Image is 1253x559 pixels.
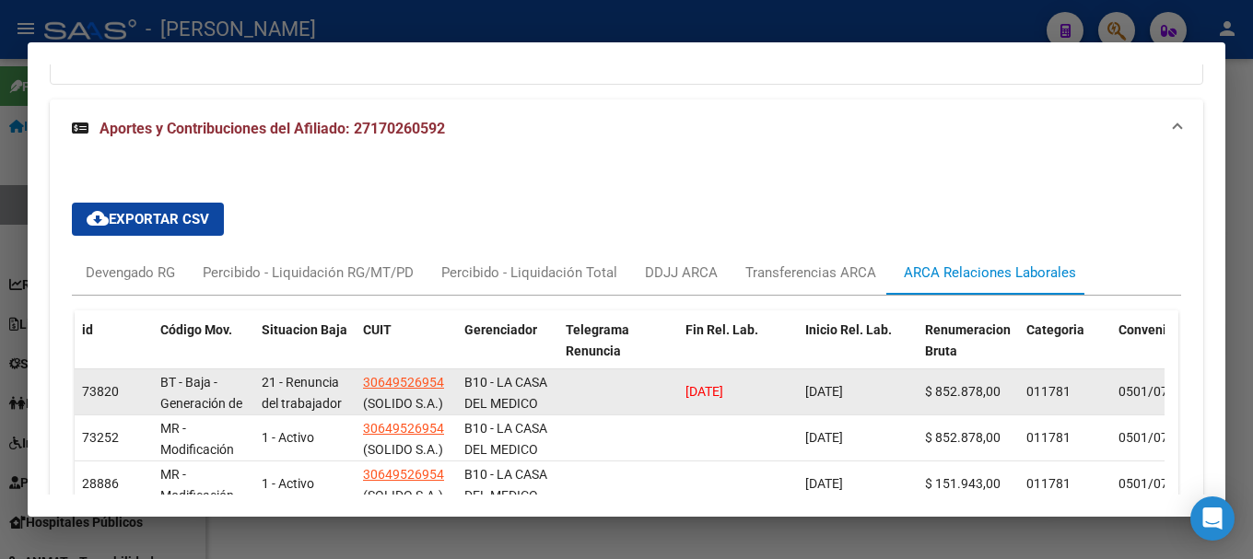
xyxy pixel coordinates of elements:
[1026,430,1071,445] span: 011781
[566,322,629,358] span: Telegrama Renuncia
[363,488,443,503] span: (SOLIDO S.A.)
[1190,496,1235,541] div: Open Intercom Messenger
[678,310,798,391] datatable-header-cell: Fin Rel. Lab.
[262,322,347,337] span: Situacion Baja
[1118,476,1168,491] span: 0501/07
[805,384,843,399] span: [DATE]
[1019,310,1111,391] datatable-header-cell: Categoria
[262,375,342,495] span: 21 - Renuncia del trabajador / ART.240 - LCT / ART.64 Inc.a) L22248 y otras
[441,262,617,283] div: Percibido - Liquidación Total
[805,322,892,337] span: Inicio Rel. Lab.
[1118,430,1168,445] span: 0501/07
[464,375,547,432] span: B10 - LA CASA DEL MEDICO MUTUAL
[685,322,758,337] span: Fin Rel. Lab.
[798,310,918,391] datatable-header-cell: Inicio Rel. Lab.
[363,467,444,482] span: 30649526954
[904,262,1076,283] div: ARCA Relaciones Laborales
[925,430,1001,445] span: $ 852.878,00
[464,421,547,478] span: B10 - LA CASA DEL MEDICO MUTUAL
[100,120,445,137] span: Aportes y Contribuciones del Afiliado: 27170260592
[1111,310,1203,391] datatable-header-cell: Convenio
[75,310,153,391] datatable-header-cell: id
[82,384,119,399] span: 73820
[86,262,175,283] div: Devengado RG
[1026,476,1071,491] span: 011781
[262,430,314,445] span: 1 - Activo
[160,322,232,337] span: Código Mov.
[745,262,876,283] div: Transferencias ARCA
[363,322,392,337] span: CUIT
[82,322,93,337] span: id
[363,442,443,457] span: (SOLIDO S.A.)
[363,421,444,436] span: 30649526954
[50,99,1203,158] mat-expansion-panel-header: Aportes y Contribuciones del Afiliado: 27170260592
[72,203,224,236] button: Exportar CSV
[87,211,209,227] span: Exportar CSV
[1026,322,1084,337] span: Categoria
[82,430,119,445] span: 73252
[82,476,119,491] span: 28886
[1118,384,1168,399] span: 0501/07
[356,310,457,391] datatable-header-cell: CUIT
[254,310,356,391] datatable-header-cell: Situacion Baja
[1118,322,1174,337] span: Convenio
[645,262,718,283] div: DDJJ ARCA
[363,396,443,411] span: (SOLIDO S.A.)
[464,467,547,524] span: B10 - LA CASA DEL MEDICO MUTUAL
[160,375,242,432] span: BT - Baja - Generación de Clave
[925,322,1011,358] span: Renumeracion Bruta
[918,310,1019,391] datatable-header-cell: Renumeracion Bruta
[925,476,1001,491] span: $ 151.943,00
[464,322,537,337] span: Gerenciador
[262,476,314,491] span: 1 - Activo
[153,310,254,391] datatable-header-cell: Código Mov.
[363,375,444,390] span: 30649526954
[685,384,723,399] span: [DATE]
[203,262,414,283] div: Percibido - Liquidación RG/MT/PD
[160,421,247,519] span: MR - Modificación de datos en la relación CUIT –CUIL
[805,476,843,491] span: [DATE]
[87,207,109,229] mat-icon: cloud_download
[1026,384,1071,399] span: 011781
[805,430,843,445] span: [DATE]
[558,310,678,391] datatable-header-cell: Telegrama Renuncia
[925,384,1001,399] span: $ 852.878,00
[457,310,558,391] datatable-header-cell: Gerenciador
